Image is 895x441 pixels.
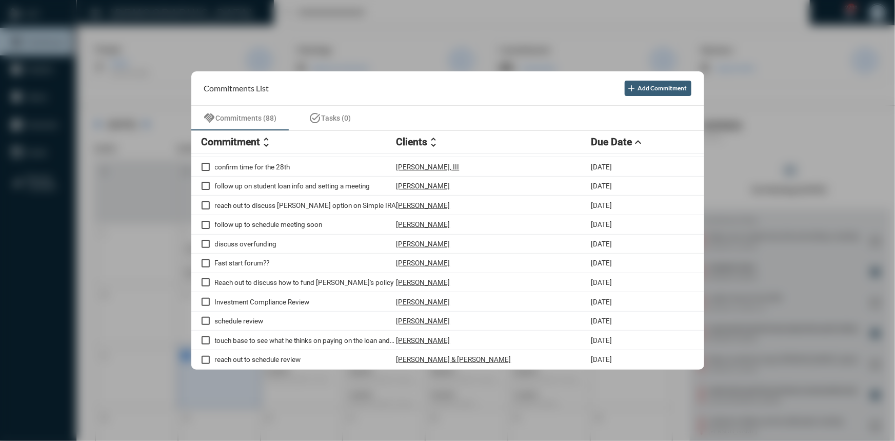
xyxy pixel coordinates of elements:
p: [DATE] [591,336,612,344]
p: [DATE] [591,355,612,363]
p: [DATE] [591,201,612,209]
p: reach out to discuss [PERSON_NAME] option on Simple IRA [215,201,396,209]
h2: Clients [396,136,428,148]
p: [PERSON_NAME], III [396,163,460,171]
mat-icon: handshake [204,112,216,124]
mat-icon: unfold_more [428,136,440,148]
p: Fast start forum?? [215,259,396,267]
p: [PERSON_NAME] [396,201,450,209]
h2: Due Date [591,136,632,148]
p: [PERSON_NAME] [396,298,450,306]
mat-icon: unfold_more [261,136,273,148]
p: Reach out to discuss how to fund [PERSON_NAME]'s policy [215,278,396,286]
p: follow up to schedule meeting soon [215,220,396,228]
p: [DATE] [591,298,612,306]
span: Commitments (88) [216,114,277,122]
h2: Commitments List [204,83,269,93]
p: touch base to see what he thinks on paying on the loan and on possibly changing the dividend scale [215,336,396,344]
p: Investment Compliance Review [215,298,396,306]
p: [DATE] [591,259,612,267]
p: [DATE] [591,220,612,228]
h2: Commitment [202,136,261,148]
p: confirm time for the 28th [215,163,396,171]
mat-icon: task_alt [309,112,322,124]
mat-icon: add [627,83,637,93]
p: [DATE] [591,317,612,325]
p: schedule review [215,317,396,325]
mat-icon: expand_less [632,136,645,148]
span: Tasks (0) [322,114,351,122]
p: [PERSON_NAME] & [PERSON_NAME] [396,355,511,363]
p: follow up on student loan info and setting a meeting [215,182,396,190]
p: [PERSON_NAME] [396,336,450,344]
p: [PERSON_NAME] [396,182,450,190]
p: [PERSON_NAME] [396,220,450,228]
p: [DATE] [591,163,612,171]
p: [DATE] [591,278,612,286]
p: reach out to schedule review [215,355,396,363]
p: [DATE] [591,240,612,248]
p: [PERSON_NAME] [396,240,450,248]
button: Add Commitment [625,81,691,96]
p: [PERSON_NAME] [396,259,450,267]
p: [DATE] [591,182,612,190]
p: discuss overfunding [215,240,396,248]
p: [PERSON_NAME] [396,278,450,286]
p: [PERSON_NAME] [396,317,450,325]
